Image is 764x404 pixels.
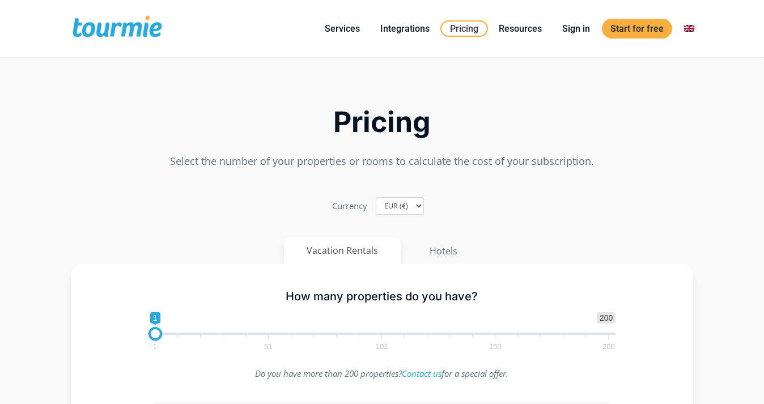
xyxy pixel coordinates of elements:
[316,22,368,36] a: Services
[284,237,401,264] button: Vacation Rentals
[71,154,693,169] p: Select the number of your properties or rooms to calculate the cost of your subscription.
[150,312,160,324] span: 1
[374,344,390,349] span: 101
[262,344,274,349] span: 51
[71,109,693,135] h2: Pricing
[487,344,503,349] span: 150
[602,19,672,39] a: Start for free
[490,22,550,36] a: Resources
[402,368,442,379] a: Contact us
[601,344,617,349] span: 200
[332,198,367,214] label: Currency
[151,344,158,349] span: 1
[372,22,438,36] a: Integrations
[406,237,481,265] button: Hotels
[440,20,488,37] a: Pricing
[148,290,616,304] h5: How many properties do you have?
[554,22,599,36] a: Sign in
[148,366,616,381] p: Do you have more than 200 properties? for a special offer.
[597,312,616,324] span: 200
